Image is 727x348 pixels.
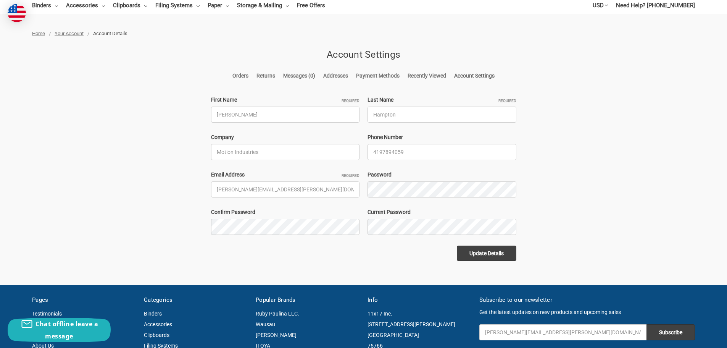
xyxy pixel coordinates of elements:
[211,208,360,216] label: Confirm Password
[144,332,169,338] a: Clipboards
[144,311,162,317] a: Binders
[211,47,516,62] h2: Account Settings
[32,31,45,36] a: Home
[457,246,516,261] button: Update Details
[32,311,62,317] a: Testimonials
[256,311,299,317] a: Ruby Paulina LLC.
[342,98,359,104] small: Required
[368,171,516,179] label: Password
[144,321,172,327] a: Accessories
[256,72,275,80] a: Returns
[356,72,400,80] a: Payment Methods
[256,332,297,338] a: [PERSON_NAME]
[368,133,516,141] label: Phone Number
[144,296,248,304] h5: Categories
[323,72,348,80] a: Addresses
[211,171,360,179] label: Email Address
[479,296,695,304] h5: Subscribe to our newsletter
[256,296,359,304] h5: Popular Brands
[8,318,111,342] button: Chat offline leave a message
[283,72,315,80] a: Messages (0)
[479,324,646,340] input: Your email address
[93,31,127,36] span: Account Details
[35,320,98,340] span: Chat offline leave a message
[342,173,359,178] small: Required
[232,72,248,80] a: Orders
[32,296,136,304] h5: Pages
[211,96,360,104] label: First Name
[646,324,695,340] input: Subscribe
[479,308,695,316] p: Get the latest updates on new products and upcoming sales
[368,96,516,104] label: Last Name
[8,4,26,22] img: duty and tax information for United States
[368,208,516,216] label: Current Password
[498,98,516,104] small: Required
[454,72,495,80] a: Account Settings
[368,296,471,304] h5: Info
[408,72,446,80] a: Recently Viewed
[211,133,360,141] label: Company
[256,321,275,327] a: Wausau
[55,31,84,36] a: Your Account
